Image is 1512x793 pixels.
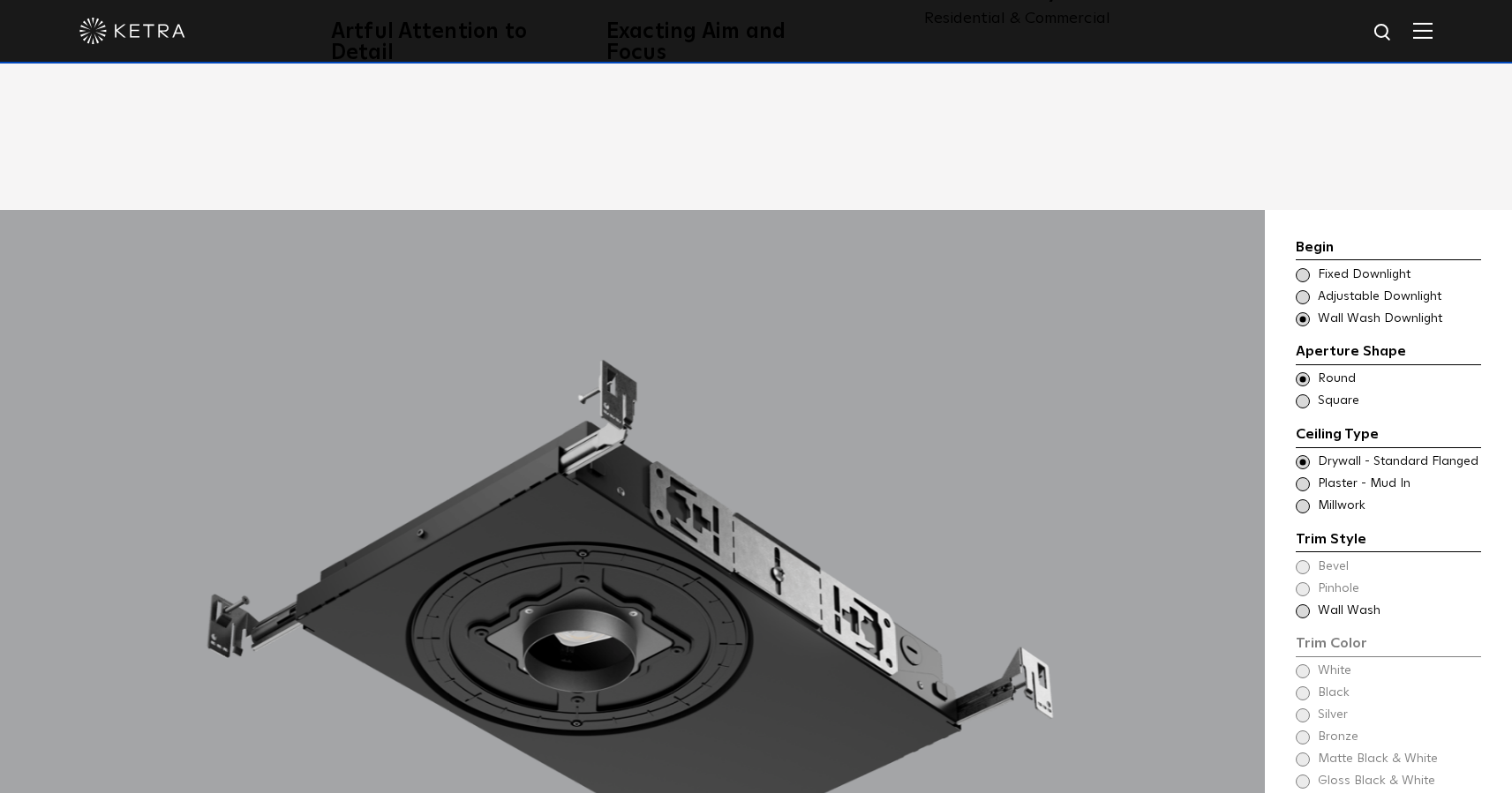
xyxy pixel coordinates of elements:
span: Millwork [1318,497,1479,515]
span: Round [1318,370,1479,388]
img: search icon [1373,22,1395,44]
span: Plaster - Mud In [1318,475,1479,493]
span: Fixed Downlight [1318,266,1479,284]
span: Wall Wash [1318,602,1479,620]
span: Drywall - Standard Flanged [1318,453,1479,471]
div: Ceiling Type [1296,423,1481,448]
div: Aperture Shape [1296,340,1481,365]
span: Adjustable Downlight [1318,288,1479,306]
div: Trim Style [1296,528,1481,553]
img: Hamburger%20Nav.svg [1413,22,1433,39]
img: ketra-logo-2019-white [79,18,185,44]
span: Wall Wash Downlight [1318,310,1479,328]
div: Begin [1296,236,1481,261]
span: Square [1318,393,1479,410]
